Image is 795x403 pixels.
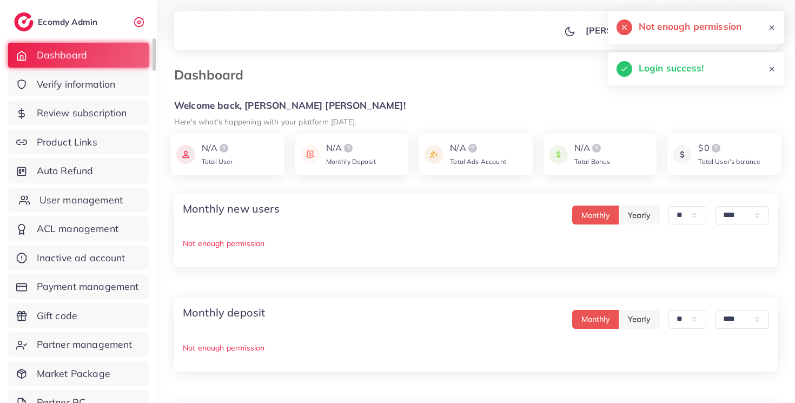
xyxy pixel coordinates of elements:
img: icon payment [425,142,443,167]
img: logo [590,142,603,155]
div: $0 [698,142,760,155]
a: Payment management [8,274,149,299]
img: logo [217,142,230,155]
img: logo [14,12,34,31]
span: Payment management [37,280,139,294]
h2: Ecomdy Admin [38,17,100,27]
a: User management [8,188,149,213]
a: [PERSON_NAME] [PERSON_NAME]avatar [580,19,769,41]
img: icon payment [549,142,568,167]
span: User management [39,193,123,207]
a: Partner management [8,332,149,357]
button: Monthly [572,206,619,224]
p: [PERSON_NAME] [PERSON_NAME] [586,24,736,37]
span: Total Ads Account [450,157,506,166]
a: ACL management [8,216,149,241]
span: Inactive ad account [37,251,125,265]
h4: Monthly deposit [183,306,265,319]
img: icon payment [301,142,320,167]
img: logo [466,142,479,155]
span: ACL management [37,222,118,236]
span: Partner management [37,338,132,352]
h3: Dashboard [174,67,252,83]
div: N/A [574,142,611,155]
h4: Monthly new users [183,202,280,215]
img: logo [342,142,355,155]
span: Auto Refund [37,164,94,178]
small: Here's what's happening with your platform [DATE]. [174,117,356,126]
img: icon payment [176,142,195,167]
span: Total User [202,157,233,166]
span: Monthly Deposit [326,157,376,166]
p: Not enough permission [183,237,769,250]
h5: Welcome back, [PERSON_NAME] [PERSON_NAME]! [174,100,778,111]
a: Review subscription [8,101,149,125]
span: Verify information [37,77,116,91]
a: Verify information [8,72,149,97]
a: Product Links [8,130,149,155]
button: Yearly [619,310,660,329]
a: logoEcomdy Admin [14,12,100,31]
img: icon payment [673,142,692,167]
p: Not enough permission [183,341,769,354]
h5: Login success! [639,61,704,75]
span: Total Bonus [574,157,611,166]
button: Yearly [619,206,660,224]
a: Inactive ad account [8,246,149,270]
a: Dashboard [8,43,149,68]
div: N/A [326,142,376,155]
span: Gift code [37,309,77,323]
span: Review subscription [37,106,127,120]
span: Total User’s balance [698,157,760,166]
img: logo [710,142,723,155]
span: Product Links [37,135,97,149]
a: Auto Refund [8,158,149,183]
span: Dashboard [37,48,87,62]
span: Market Package [37,367,110,381]
div: N/A [450,142,506,155]
h5: Not enough permission [639,19,741,34]
div: N/A [202,142,233,155]
a: Market Package [8,361,149,386]
button: Monthly [572,310,619,329]
a: Gift code [8,303,149,328]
